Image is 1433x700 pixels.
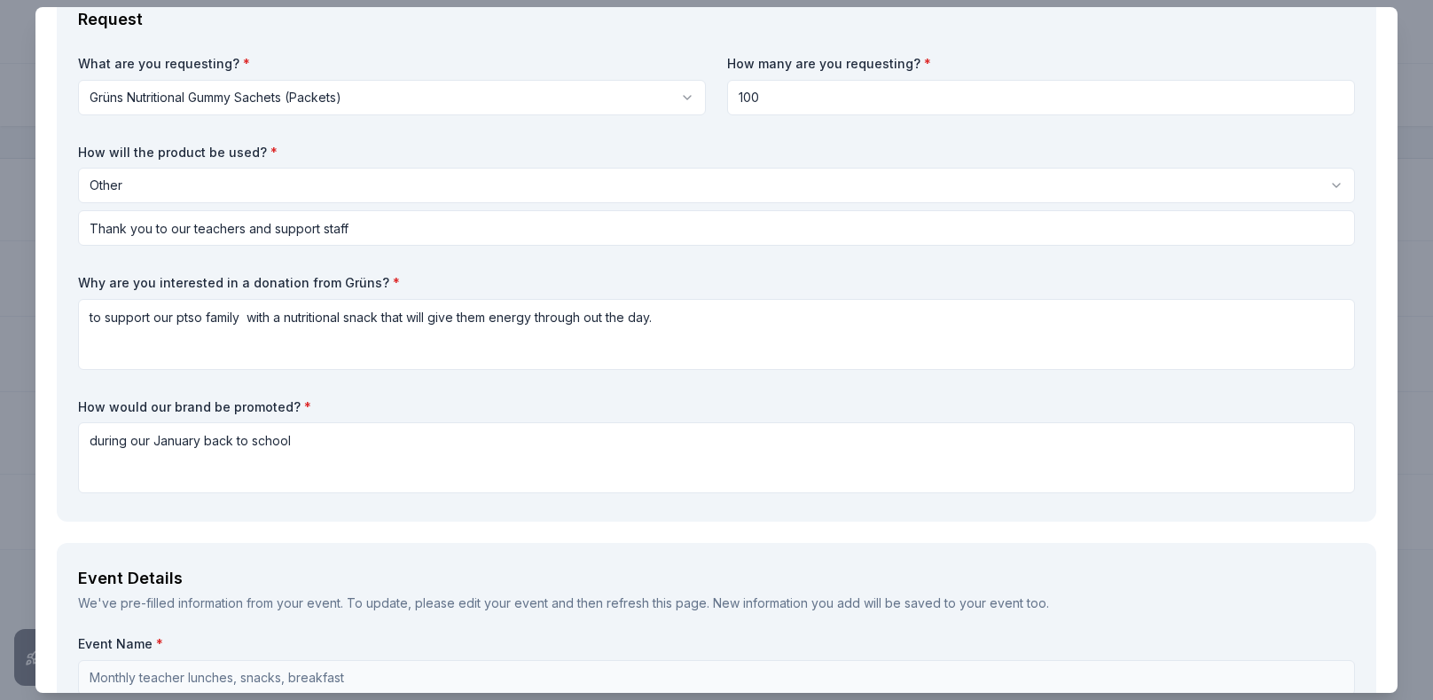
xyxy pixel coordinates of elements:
input: Enter your answer here [78,210,1355,246]
label: Event Name [78,635,1355,653]
label: How many are you requesting? [727,55,1355,73]
label: Why are you interested in a donation from Grüns? [78,274,1355,292]
label: How would our brand be promoted? [78,398,1355,416]
textarea: to support our ptso family with a nutritional snack that will give them energy through out the day. [78,299,1355,370]
label: What are you requesting? [78,55,706,73]
div: Request [78,5,1355,34]
textarea: during our January back to school [78,422,1355,493]
div: We've pre-filled information from your event. To update, please edit your event and then refresh ... [78,593,1355,614]
div: Event Details [78,564,1355,593]
label: How will the product be used? [78,144,1355,161]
